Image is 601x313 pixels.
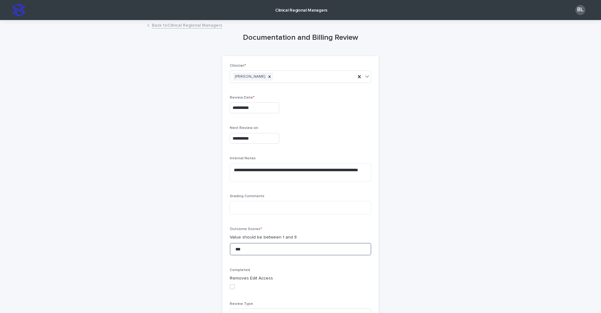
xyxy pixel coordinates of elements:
[230,275,371,282] p: Removes Edit Access
[13,4,25,16] img: stacker-logo-s-only.png
[230,96,254,100] span: Review Date
[233,73,266,81] div: [PERSON_NAME]
[230,64,246,68] span: Clinician
[230,156,256,160] span: Internal Notes
[230,227,262,231] span: Outcome Scores
[222,33,379,42] h1: Documentation and Billing Review
[152,21,222,28] a: Back toClinical Regional Managers
[230,126,258,130] span: Next Review on
[575,5,585,15] div: BL
[230,234,371,241] p: Value should be between 1 and 8
[230,302,253,306] span: Review Type
[230,194,265,198] span: Grading Comments
[230,268,250,272] span: Completed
